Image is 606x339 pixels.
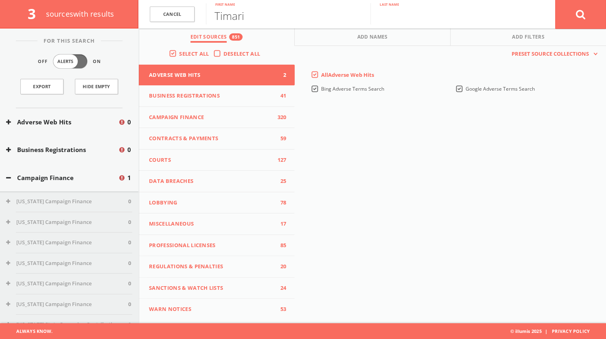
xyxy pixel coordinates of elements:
[357,33,388,43] span: Add Names
[149,71,274,79] span: Adverse Web Hits
[149,305,274,313] span: WARN Notices
[6,300,128,309] button: [US_STATE] Campaign Finance
[541,328,550,334] span: |
[274,113,287,122] span: 320
[149,113,274,122] span: Campaign Finance
[321,85,384,92] span: Bing Adverse Terms Search
[127,173,131,183] span: 1
[321,71,374,78] span: All Adverse Web Hits
[139,128,295,150] button: Contracts & Payments59
[139,235,295,256] button: Professional Licenses85
[149,156,274,164] span: Courts
[128,239,131,247] span: 0
[274,241,287,250] span: 85
[149,220,274,228] span: Miscellaneous
[149,284,274,292] span: Sanctions & Watch Lists
[127,145,131,154] span: 0
[6,239,128,247] button: [US_STATE] Campaign Finance
[295,28,451,46] button: Add Names
[149,177,274,185] span: Data Breaches
[6,117,118,127] button: Adverse Web Hits
[139,107,295,128] button: Campaign Finance320
[46,9,114,19] span: source s with results
[139,213,295,235] button: Miscellaneous17
[179,50,209,57] span: Select All
[149,92,274,100] span: Business Registrations
[75,79,118,94] button: Hide Empty
[139,28,295,46] button: Edit Sources851
[552,328,590,334] a: Privacy Policy
[466,85,535,92] span: Google Adverse Terms Search
[139,256,295,278] button: Regulations & Penalties20
[149,263,274,271] span: Regulations & Penalties
[139,171,295,192] button: Data Breaches25
[139,65,295,86] button: Adverse Web Hits2
[274,71,287,79] span: 2
[6,259,128,267] button: [US_STATE] Campaign Finance
[6,145,118,154] button: Business Registrations
[128,259,131,267] span: 0
[139,85,295,107] button: Business Registrations41
[274,305,287,313] span: 53
[139,150,295,171] button: Courts127
[128,218,131,226] span: 0
[127,117,131,127] span: 0
[128,280,131,288] span: 0
[37,37,101,45] span: For This Search
[274,135,287,143] span: 59
[6,218,128,226] button: [US_STATE] Campaign Finance
[93,58,101,65] span: On
[274,199,287,207] span: 78
[6,321,128,329] button: [US_STATE] State Campaign Contributions
[190,33,227,43] span: Edit Sources
[139,278,295,299] button: Sanctions & Watch Lists24
[139,192,295,214] button: Lobbying78
[149,135,274,143] span: Contracts & Payments
[274,263,287,271] span: 20
[512,33,545,43] span: Add Filters
[28,4,43,23] span: 3
[274,284,287,292] span: 24
[128,321,131,329] span: 0
[20,79,63,94] a: Export
[223,50,260,57] span: Deselect All
[274,220,287,228] span: 17
[6,198,128,206] button: [US_STATE] Campaign Finance
[139,299,295,320] button: WARN Notices53
[6,280,128,288] button: [US_STATE] Campaign Finance
[451,28,606,46] button: Add Filters
[150,7,195,22] a: Cancel
[508,50,598,58] button: Preset Source Collections
[274,156,287,164] span: 127
[149,199,274,207] span: Lobbying
[128,198,131,206] span: 0
[128,300,131,309] span: 0
[508,50,593,58] span: Preset Source Collections
[229,33,243,41] div: 851
[6,173,118,183] button: Campaign Finance
[38,58,48,65] span: Off
[274,177,287,185] span: 25
[149,241,274,250] span: Professional Licenses
[274,92,287,100] span: 41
